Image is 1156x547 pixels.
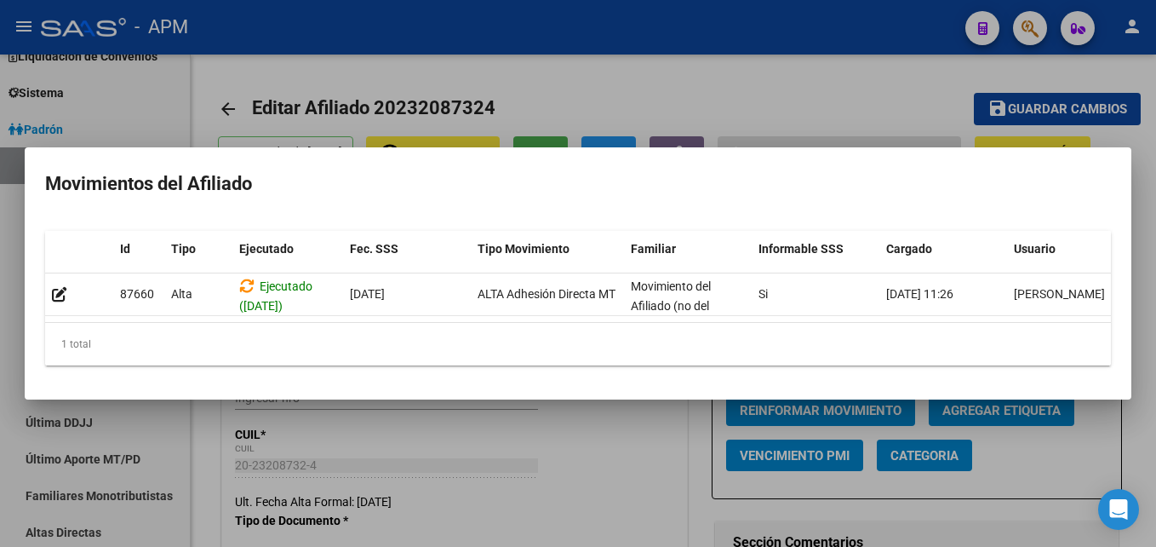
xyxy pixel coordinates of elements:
datatable-header-cell: Id [113,231,164,268]
span: ALTA Adhesión Directa MT [478,287,615,301]
span: Informable SSS [758,242,844,256]
h2: Movimientos del Afiliado [45,168,1111,200]
div: 1 total [45,323,1111,366]
span: Tipo [171,242,196,256]
datatable-header-cell: Informable SSS [752,231,879,268]
span: Ejecutado [239,242,294,256]
span: Id [120,242,130,256]
span: Alta [171,287,192,301]
span: Tipo Movimiento [478,242,569,256]
span: Movimiento del Afiliado (no del grupo) [631,279,711,332]
datatable-header-cell: Tipo [164,231,232,268]
span: Ejecutado ([DATE]) [239,279,312,313]
span: 87660 [120,287,154,301]
span: Fec. SSS [350,242,398,256]
span: [DATE] 11:26 [886,287,953,301]
span: Cargado [886,242,932,256]
div: Open Intercom Messenger [1098,489,1139,530]
span: Si [758,287,768,301]
datatable-header-cell: Familiar [624,231,752,268]
datatable-header-cell: Tipo Movimiento [471,231,624,268]
span: [DATE] [350,287,385,301]
span: Usuario [1014,242,1056,256]
datatable-header-cell: Usuario [1007,231,1135,268]
span: [PERSON_NAME] [1014,287,1105,301]
span: Familiar [631,242,676,256]
datatable-header-cell: Ejecutado [232,231,343,268]
datatable-header-cell: Fec. SSS [343,231,471,268]
datatable-header-cell: Cargado [879,231,1007,268]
